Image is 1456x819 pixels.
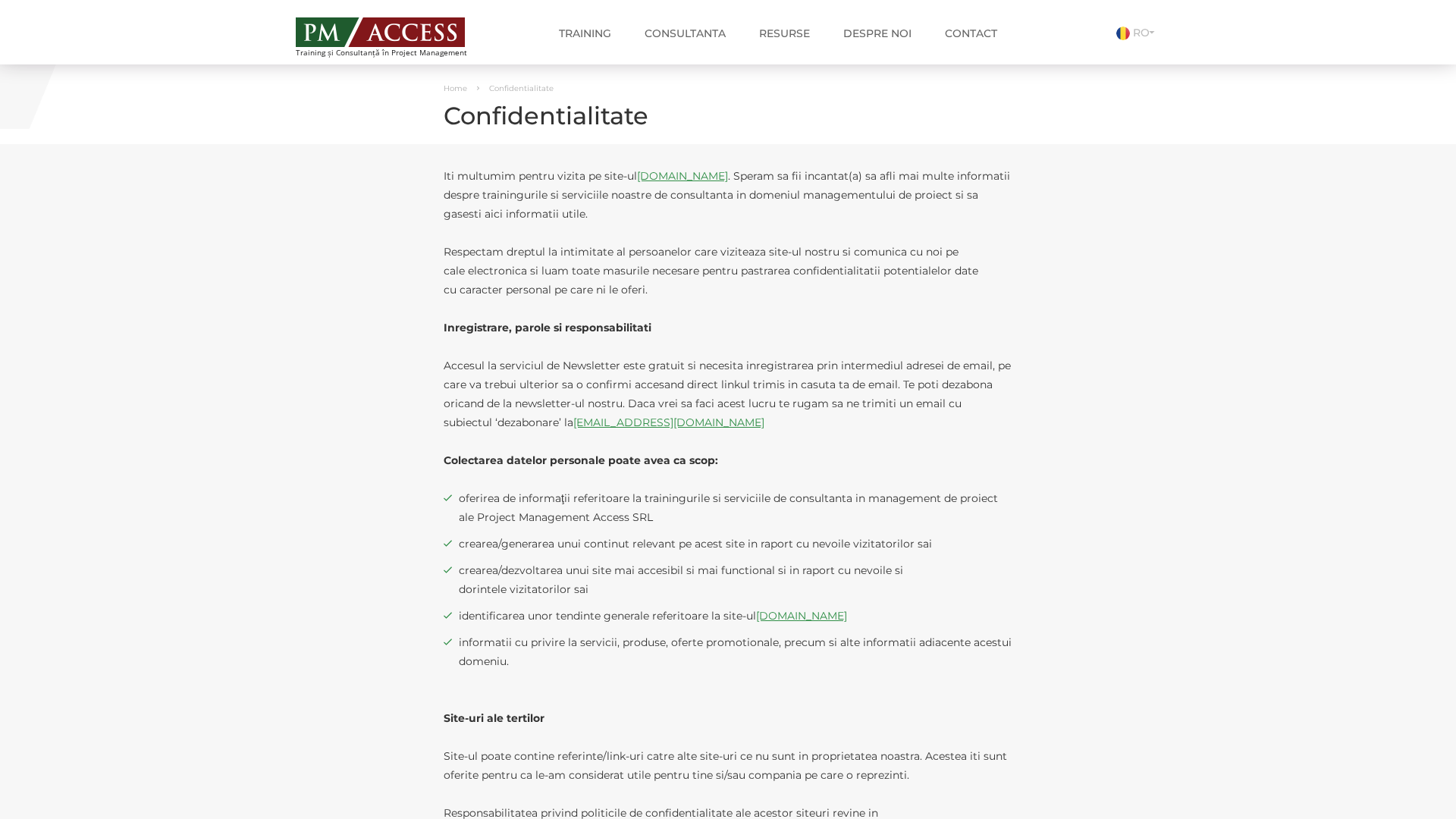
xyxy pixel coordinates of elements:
a: Despre noi [832,18,923,49]
span: informatii cu privire la servicii, produse, oferte promotionale, precum si alte informatii adiace... [459,633,1012,671]
p: Accesul la serviciul de Newsletter este gratuit si necesita inregistrarea prin intermediul adrese... [444,356,1012,432]
a: Training și Consultanță în Project Management [296,13,495,57]
span: oferirea de informaţii referitoare la trainingurile si serviciile de consultanta in management de... [459,489,1012,527]
a: [DOMAIN_NAME] [756,609,847,623]
strong: Site-uri ale tertilor [444,711,544,725]
h1: Confidentialitate [444,102,1012,129]
img: PM ACCESS - Echipa traineri si consultanti certificati PMP: Narciss Popescu, Mihai Olaru, Monica ... [296,17,465,47]
p: Site-ul poate contine referinte/link-uri catre alte site-uri ce nu sunt in proprietatea noastra. ... [444,747,1012,785]
strong: Inregistrare, parole si responsabilitati [444,321,651,334]
a: Home [444,83,467,93]
a: Contact [934,18,1009,49]
span: crearea/generarea unui continut relevant pe acest site in raport cu nevoile vizitatorilor sai [459,535,1012,554]
p: Iti multumim pentru vizita pe site-ul . Speram sa fii incantat(a) sa afli mai multe informatii de... [444,167,1012,224]
strong: Colectarea datelor personale poate avea ca scop: [444,453,718,467]
a: [DOMAIN_NAME] [637,169,728,183]
span: identificarea unor tendinte generale referitoare la site-ul [459,607,1012,626]
a: Consultanta [633,18,737,49]
p: Respectam dreptul la intimitate al persoanelor care viziteaza site-ul nostru si comunica cu noi p... [444,243,1012,300]
span: Training și Consultanță în Project Management [296,49,495,57]
a: Resurse [748,18,821,49]
a: RO [1116,26,1160,39]
a: [EMAIL_ADDRESS][DOMAIN_NAME] [573,416,764,429]
a: Training [548,18,623,49]
span: crearea/dezvoltarea unui site mai accesibil si mai functional si in raport cu nevoile si dorintel... [459,561,1012,599]
span: Confidentialitate [489,83,554,93]
img: Romana [1116,27,1130,40]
